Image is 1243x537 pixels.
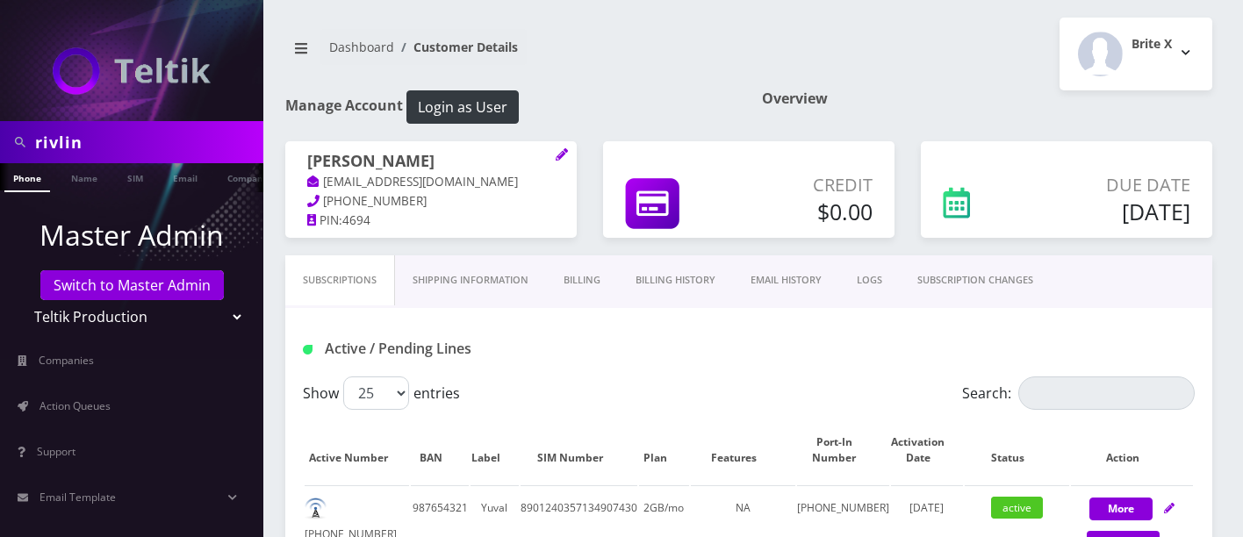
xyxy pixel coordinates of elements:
a: Switch to Master Admin [40,270,224,300]
a: SIM [119,163,152,190]
a: Subscriptions [285,255,395,305]
a: [EMAIL_ADDRESS][DOMAIN_NAME] [307,174,518,191]
button: Brite X [1060,18,1212,90]
th: SIM Number: activate to sort column ascending [521,417,637,483]
button: Login as User [406,90,519,124]
span: Companies [39,353,94,368]
h5: [DATE] [1034,198,1190,225]
span: active [991,497,1043,519]
h2: Brite X [1132,37,1172,52]
p: Due Date [1034,172,1190,198]
label: Show entries [303,376,460,410]
p: Credit [739,172,873,198]
span: 4694 [342,212,370,228]
span: Action Queues [40,398,111,413]
a: Shipping Information [395,255,546,305]
a: EMAIL HISTORY [733,255,839,305]
img: Teltik Production [53,47,211,95]
span: Support [37,444,75,459]
a: Billing History [618,255,733,305]
span: Email Template [40,490,116,505]
label: Search: [962,376,1195,410]
th: Action: activate to sort column ascending [1071,417,1193,483]
input: Search in Company [35,125,259,159]
a: Name [62,163,106,190]
a: Phone [4,163,50,192]
nav: breadcrumb [285,29,736,79]
a: LOGS [839,255,900,305]
a: Login as User [403,96,519,115]
span: [PHONE_NUMBER] [323,193,427,209]
th: Active Number: activate to sort column ascending [305,417,409,483]
input: Search: [1018,376,1195,410]
a: Billing [546,255,618,305]
h1: Active / Pending Lines [303,340,583,357]
th: Plan: activate to sort column ascending [639,417,689,483]
th: Activation Date: activate to sort column ascending [891,417,963,483]
th: Features: activate to sort column ascending [691,417,795,483]
th: Status: activate to sort column ascending [965,417,1069,483]
img: Active / Pending Lines [303,345,313,354]
a: SUBSCRIPTION CHANGES [900,255,1051,305]
a: PIN: [307,212,342,230]
th: BAN: activate to sort column ascending [411,417,469,483]
a: Company [219,163,277,190]
img: default.png [305,498,327,519]
th: Port-In Number: activate to sort column ascending [797,417,889,483]
li: Customer Details [394,38,518,56]
h1: Manage Account [285,90,736,124]
a: Email [164,163,206,190]
button: More [1089,498,1153,520]
th: Label: activate to sort column ascending [471,417,518,483]
h1: [PERSON_NAME] [307,152,555,173]
select: Showentries [343,376,409,410]
span: [DATE] [909,500,944,515]
a: Dashboard [329,39,394,55]
h5: $0.00 [739,198,873,225]
h1: Overview [762,90,1212,107]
